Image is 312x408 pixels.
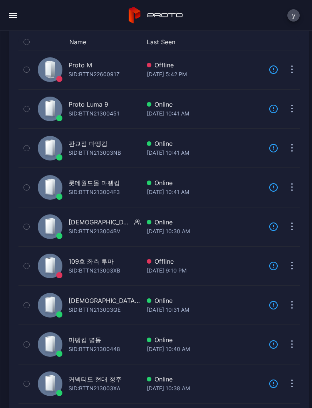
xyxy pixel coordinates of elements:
button: Name [69,37,86,47]
div: SID: BTTN21300451 [69,109,119,118]
div: [DEMOGRAPHIC_DATA] 마뗑킴 2번장비 [69,296,141,305]
div: Online [147,296,263,305]
div: Online [147,335,263,344]
div: Online [147,100,263,109]
div: [DATE] 10:30 AM [147,227,263,236]
div: [DATE] 5:42 PM [147,70,263,79]
div: 109호 좌측 루마 [69,257,114,266]
div: Proto Luma 9 [69,100,108,109]
div: [DATE] 10:41 AM [147,109,263,118]
div: [DATE] 10:38 AM [147,384,263,393]
div: SID: BTTN2260091Z [69,70,120,79]
div: Options [284,37,300,47]
div: SID: BTTN21300448 [69,344,120,354]
div: 마뗑킴 명동 [69,335,101,344]
div: SID: BTTN213004F3 [69,187,120,197]
div: Online [147,217,263,227]
div: SID: BTTN213003QE [69,305,121,314]
div: [DATE] 10:41 AM [147,187,263,197]
div: Online [147,139,263,148]
div: [DEMOGRAPHIC_DATA] 마뗑킴 1번장비 [69,217,131,227]
div: 판교점 마뗑킴 [69,139,107,148]
div: SID: BTTN213003NB [69,148,121,157]
button: y [287,9,300,22]
div: SID: BTTN213003XB [69,266,120,275]
div: SID: BTTN213004BV [69,227,120,236]
div: Offline [147,257,263,266]
div: Update Device [266,37,275,47]
div: 롯데월드몰 마뗑킴 [69,178,120,187]
div: Online [147,375,263,384]
div: [DATE] 10:41 AM [147,148,263,157]
div: Offline [147,60,263,70]
div: [DATE] 9:10 PM [147,266,263,275]
div: Online [147,178,263,187]
div: [DATE] 10:40 AM [147,344,263,354]
div: Proto M [69,60,92,70]
div: 커넥티드 현대 청주 [69,375,122,384]
div: [DATE] 10:31 AM [147,305,263,314]
button: Last Seen [147,37,260,47]
div: SID: BTTN213003XA [69,384,120,393]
